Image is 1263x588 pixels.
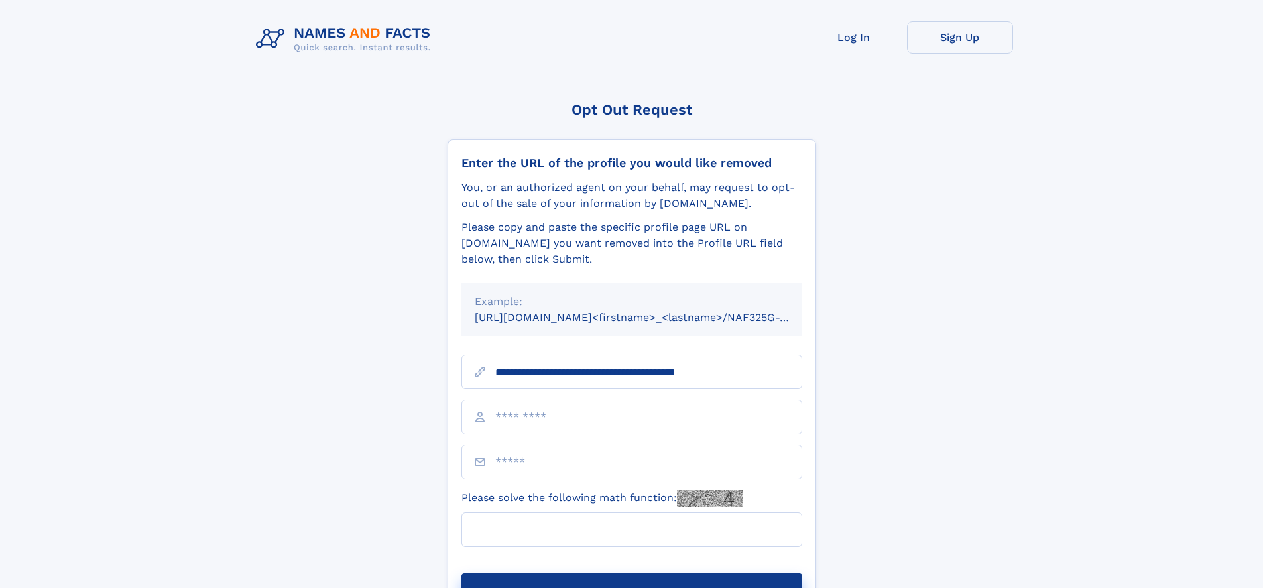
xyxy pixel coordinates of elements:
small: [URL][DOMAIN_NAME]<firstname>_<lastname>/NAF325G-xxxxxxxx [475,311,827,323]
div: Please copy and paste the specific profile page URL on [DOMAIN_NAME] you want removed into the Pr... [461,219,802,267]
img: Logo Names and Facts [251,21,442,57]
a: Sign Up [907,21,1013,54]
label: Please solve the following math function: [461,490,743,507]
div: Opt Out Request [448,101,816,118]
div: Enter the URL of the profile you would like removed [461,156,802,170]
a: Log In [801,21,907,54]
div: You, or an authorized agent on your behalf, may request to opt-out of the sale of your informatio... [461,180,802,211]
div: Example: [475,294,789,310]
